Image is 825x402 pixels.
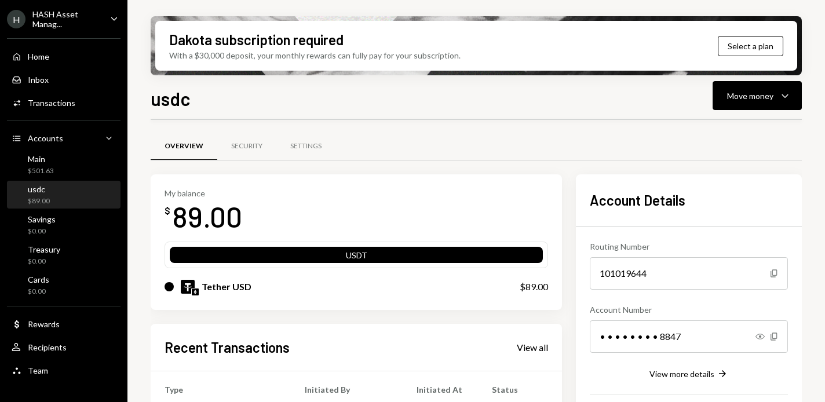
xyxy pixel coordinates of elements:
div: $501.63 [28,166,54,176]
a: usdc$89.00 [7,181,121,209]
div: Settings [290,141,322,151]
div: Dakota subscription required [169,30,344,49]
div: • • • • • • • • 8847 [590,320,788,353]
div: Recipients [28,342,67,352]
a: Rewards [7,313,121,334]
div: $0.00 [28,226,56,236]
a: Team [7,360,121,381]
a: Cards$0.00 [7,271,121,299]
div: USDT [170,249,543,265]
div: $89.00 [28,196,50,206]
div: View all [517,342,548,353]
div: $0.00 [28,287,49,297]
img: USDT [181,280,195,294]
h2: Recent Transactions [165,338,290,357]
div: View more details [649,369,714,379]
div: Account Number [590,304,788,316]
div: Treasury [28,244,60,254]
div: Cards [28,275,49,284]
img: ethereum-mainnet [192,288,199,295]
button: Select a plan [718,36,783,56]
div: $ [165,205,170,217]
div: Rewards [28,319,60,329]
div: My balance [165,188,242,198]
div: HASH Asset Manag... [32,9,101,29]
a: Treasury$0.00 [7,241,121,269]
div: $0.00 [28,257,60,266]
div: Tether USD [202,280,251,294]
div: Move money [727,90,773,102]
div: Transactions [28,98,75,108]
div: Accounts [28,133,63,143]
a: Overview [151,131,217,161]
a: Savings$0.00 [7,211,121,239]
h2: Account Details [590,191,788,210]
a: Security [217,131,276,161]
a: Inbox [7,69,121,90]
a: Settings [276,131,335,161]
div: 101019644 [590,257,788,290]
a: Accounts [7,127,121,148]
div: usdc [28,184,50,194]
button: View more details [649,368,728,381]
a: Home [7,46,121,67]
div: H [7,10,25,28]
a: Recipients [7,337,121,357]
div: Team [28,366,48,375]
div: $89.00 [520,280,548,294]
div: Main [28,154,54,164]
div: Inbox [28,75,49,85]
div: 89.00 [173,198,242,235]
a: Transactions [7,92,121,113]
div: Routing Number [590,240,788,253]
button: Move money [713,81,802,110]
div: Overview [165,141,203,151]
div: Savings [28,214,56,224]
a: Main$501.63 [7,151,121,178]
div: Home [28,52,49,61]
div: With a $30,000 deposit, your monthly rewards can fully pay for your subscription. [169,49,461,61]
div: Security [231,141,262,151]
h1: usdc [151,87,190,110]
a: View all [517,341,548,353]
